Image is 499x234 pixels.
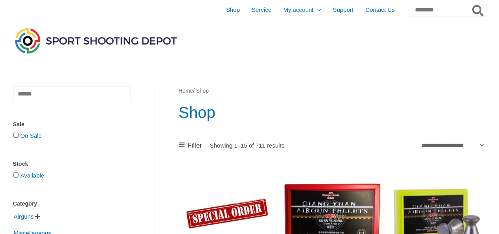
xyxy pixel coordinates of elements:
[35,214,40,219] span: 
[188,140,202,152] span: Filter
[13,213,35,219] a: Airguns
[13,158,131,170] div: Stock
[179,101,486,124] h1: Shop
[21,172,45,179] a: Available
[13,198,131,210] div: Category
[471,3,486,17] button: Search
[13,172,19,178] input: Available
[13,210,35,223] span: Airguns
[419,139,486,151] select: Shop order
[13,26,179,55] img: Sport Shooting Depot
[179,86,486,96] nav: Breadcrumb
[13,119,131,130] div: Sale
[179,88,193,94] a: Home
[13,133,19,138] input: On Sale
[210,142,284,148] p: Showing 1–15 of 711 results
[21,132,42,139] a: On Sale
[179,140,202,152] a: Filter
